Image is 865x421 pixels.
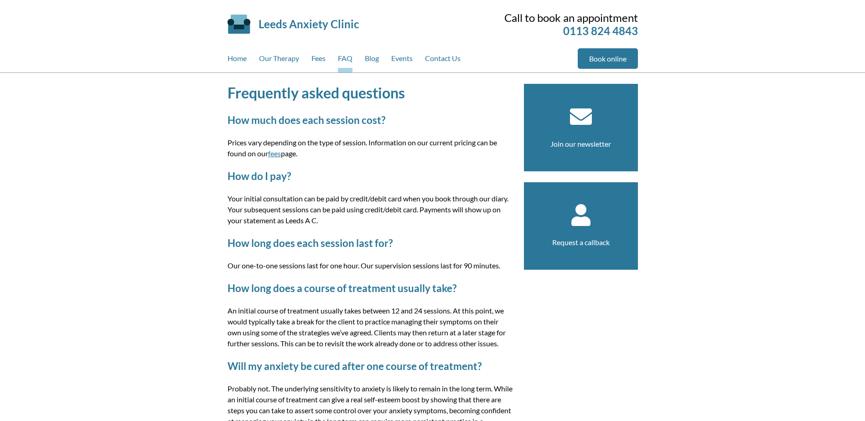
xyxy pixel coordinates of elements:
p: Prices vary depending on the type of session. Information on our current pricing can be found on ... [228,137,513,159]
h2: Will my anxiety be cured after one course of treatment? [228,360,513,372]
h2: How much does each session cost? [228,114,513,126]
p: Your initial consultation can be paid by credit/debit card when you book through our diary. Your ... [228,193,513,226]
a: Fees [311,48,326,72]
a: Request a callback [552,238,610,246]
p: Our one-to-one sessions last for one hour. Our supervision sessions last for 90 minutes. [228,260,513,271]
a: 0113 824 4843 [563,24,638,37]
a: Our Therapy [259,48,299,72]
a: Blog [365,48,379,72]
a: FAQ [338,48,352,72]
a: Leeds Anxiety Clinic [259,17,359,31]
a: Book online [578,48,638,69]
a: fees [268,149,281,158]
h1: Frequently asked questions [228,84,513,102]
a: Contact Us [425,48,461,72]
p: An initial course of treatment usually takes between 12 and 24 sessions. At this point, we would ... [228,305,513,349]
a: Home [228,48,247,72]
h2: How long does a course of treatment usually take? [228,282,513,294]
h2: How do I pay? [228,170,513,182]
a: Events [391,48,413,72]
h2: How long does each session last for? [228,237,513,249]
a: Join our newsletter [550,139,611,148]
